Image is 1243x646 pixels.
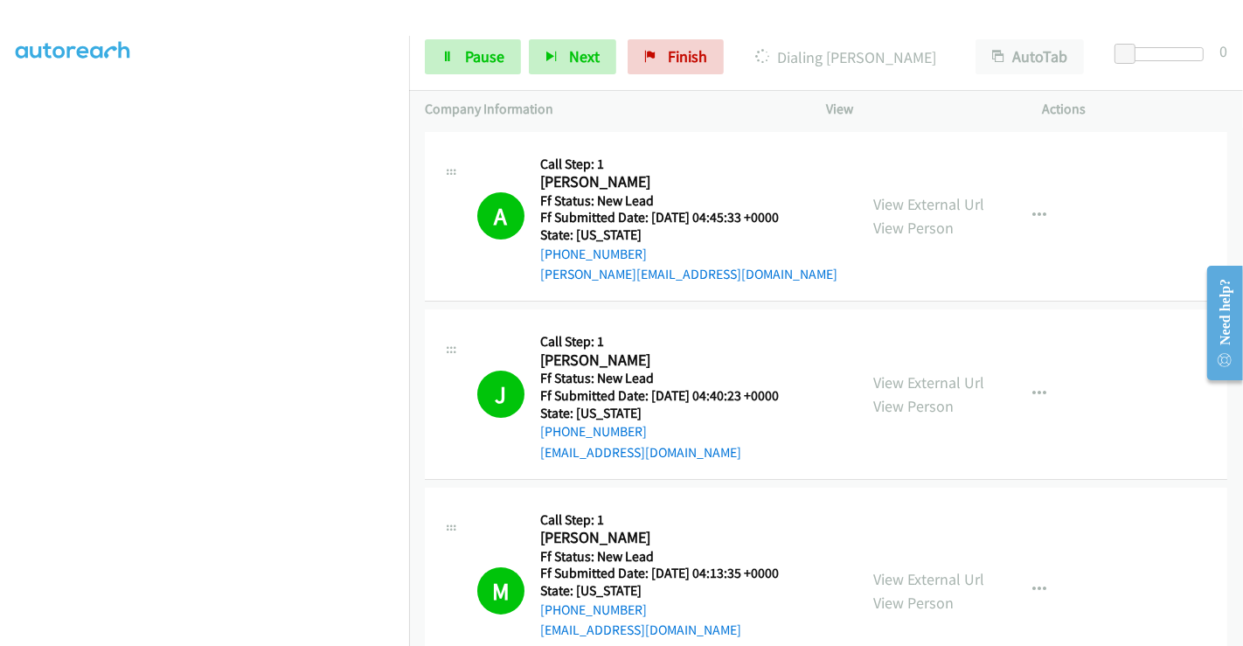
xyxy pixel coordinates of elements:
[873,194,984,214] a: View External Url
[540,333,801,351] h5: Call Step: 1
[1193,254,1243,392] iframe: Resource Center
[540,156,837,173] h5: Call Step: 1
[873,372,984,392] a: View External Url
[540,209,837,226] h5: Ff Submitted Date: [DATE] 04:45:33 +0000
[529,39,616,74] button: Next
[540,601,647,618] a: [PHONE_NUMBER]
[540,226,837,244] h5: State: [US_STATE]
[540,192,837,210] h5: Ff Status: New Lead
[465,46,504,66] span: Pause
[540,528,801,548] h2: [PERSON_NAME]
[477,567,524,615] h1: M
[540,548,801,566] h5: Ff Status: New Lead
[540,387,801,405] h5: Ff Submitted Date: [DATE] 04:40:23 +0000
[540,582,801,600] h5: State: [US_STATE]
[477,192,524,240] h1: A
[1043,99,1228,120] p: Actions
[425,39,521,74] a: Pause
[540,511,801,529] h5: Call Step: 1
[477,371,524,418] h1: J
[540,444,741,461] a: [EMAIL_ADDRESS][DOMAIN_NAME]
[747,45,944,69] p: Dialing [PERSON_NAME]
[1219,39,1227,63] div: 0
[873,593,954,613] a: View Person
[873,569,984,589] a: View External Url
[540,565,801,582] h5: Ff Submitted Date: [DATE] 04:13:35 +0000
[976,39,1084,74] button: AutoTab
[569,46,600,66] span: Next
[540,246,647,262] a: [PHONE_NUMBER]
[540,370,801,387] h5: Ff Status: New Lead
[540,423,647,440] a: [PHONE_NUMBER]
[540,266,837,282] a: [PERSON_NAME][EMAIL_ADDRESS][DOMAIN_NAME]
[540,622,741,638] a: [EMAIL_ADDRESS][DOMAIN_NAME]
[668,46,707,66] span: Finish
[540,351,801,371] h2: [PERSON_NAME]
[1123,47,1204,61] div: Delay between calls (in seconds)
[540,172,801,192] h2: [PERSON_NAME]
[873,396,954,416] a: View Person
[826,99,1011,120] p: View
[873,218,954,238] a: View Person
[425,99,795,120] p: Company Information
[540,405,801,422] h5: State: [US_STATE]
[628,39,724,74] a: Finish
